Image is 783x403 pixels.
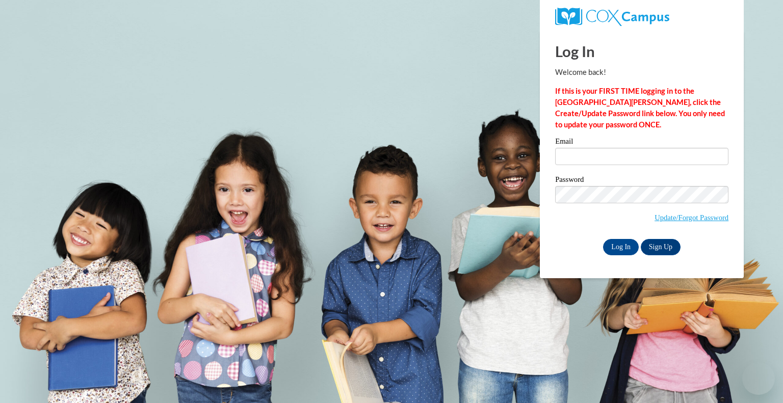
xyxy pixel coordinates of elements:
a: Sign Up [641,239,681,255]
a: Update/Forgot Password [655,213,728,222]
a: COX Campus [555,8,728,26]
img: COX Campus [555,8,669,26]
iframe: Button to launch messaging window [742,362,775,395]
h1: Log In [555,41,728,62]
label: Password [555,176,728,186]
input: Log In [603,239,639,255]
p: Welcome back! [555,67,728,78]
strong: If this is your FIRST TIME logging in to the [GEOGRAPHIC_DATA][PERSON_NAME], click the Create/Upd... [555,87,725,129]
label: Email [555,138,728,148]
